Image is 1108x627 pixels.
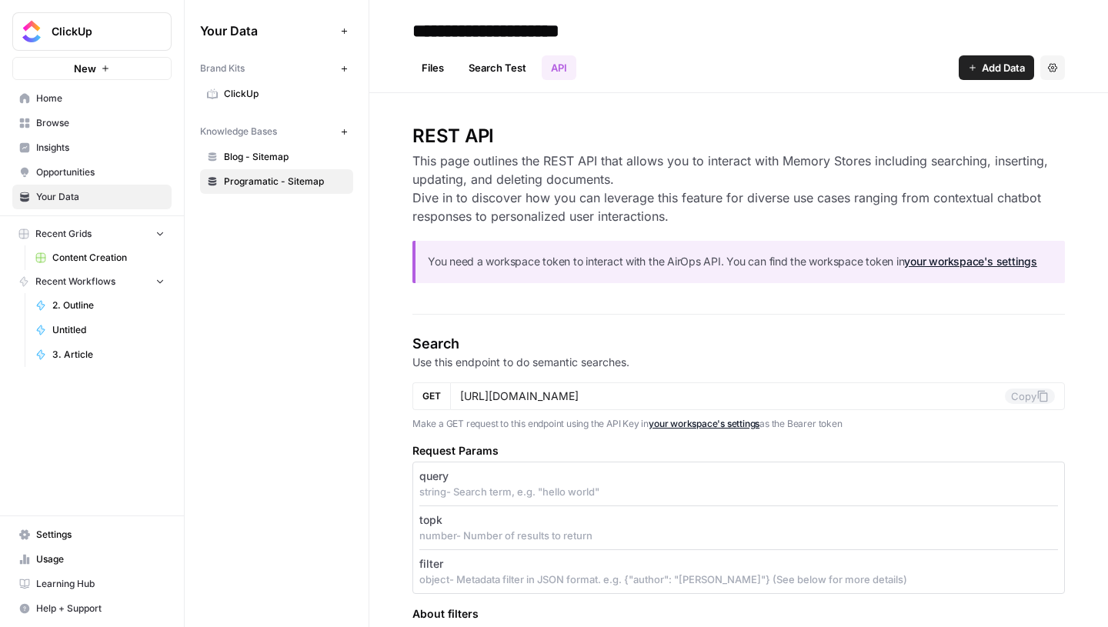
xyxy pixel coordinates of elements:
span: Knowledge Bases [200,125,277,138]
button: Recent Workflows [12,270,172,293]
span: Usage [36,552,165,566]
h5: About filters [412,606,1065,622]
a: Content Creation [28,245,172,270]
a: 2. Outline [28,293,172,318]
a: Browse [12,111,172,135]
p: number - Number of results to return [419,528,1058,543]
h4: Search [412,333,1065,355]
h2: REST API [412,124,1065,148]
p: Make a GET request to this endpoint using the API Key in as the Bearer token [412,416,1065,432]
span: Your Data [36,190,165,204]
span: Recent Grids [35,227,92,241]
p: filter [419,556,443,572]
p: Use this endpoint to do semantic searches. [412,355,1065,370]
span: Insights [36,141,165,155]
button: Add Data [959,55,1034,80]
a: Opportunities [12,160,172,185]
span: Blog - Sitemap [224,150,346,164]
span: Programatic - Sitemap [224,175,346,188]
a: ClickUp [200,82,353,106]
span: 2. Outline [52,298,165,312]
a: Your Data [12,185,172,209]
button: Copy [1005,389,1055,404]
span: Brand Kits [200,62,245,75]
span: ClickUp [52,24,145,39]
p: You need a workspace token to interact with the AirOps API. You can find the workspace token in [428,253,1053,271]
button: Recent Grids [12,222,172,245]
span: Help + Support [36,602,165,615]
button: Workspace: ClickUp [12,12,172,51]
a: Settings [12,522,172,547]
a: your workspace's settings [904,255,1036,268]
a: Home [12,86,172,111]
a: your workspace's settings [649,418,759,429]
span: Home [36,92,165,105]
a: Blog - Sitemap [200,145,353,169]
span: Browse [36,116,165,130]
p: topk [419,512,442,528]
a: Search Test [459,55,536,80]
span: Recent Workflows [35,275,115,288]
span: ClickUp [224,87,346,101]
span: Untitled [52,323,165,337]
a: API [542,55,576,80]
p: string - Search term, e.g. "hello world" [419,484,1058,499]
span: Settings [36,528,165,542]
span: Add Data [982,60,1025,75]
span: GET [422,389,441,403]
a: Programatic - Sitemap [200,169,353,194]
a: Learning Hub [12,572,172,596]
h5: Request Params [412,443,1065,459]
img: ClickUp Logo [18,18,45,45]
a: Insights [12,135,172,160]
button: Help + Support [12,596,172,621]
a: Files [412,55,453,80]
button: New [12,57,172,80]
a: 3. Article [28,342,172,367]
p: object - Metadata filter in JSON format. e.g. {"author": "[PERSON_NAME]"} (See below for more det... [419,572,1058,587]
span: Your Data [200,22,335,40]
span: New [74,61,96,76]
span: Opportunities [36,165,165,179]
span: 3. Article [52,348,165,362]
a: Untitled [28,318,172,342]
p: query [419,469,449,484]
span: Content Creation [52,251,165,265]
h3: This page outlines the REST API that allows you to interact with Memory Stores including searchin... [412,152,1065,225]
span: Learning Hub [36,577,165,591]
a: Usage [12,547,172,572]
